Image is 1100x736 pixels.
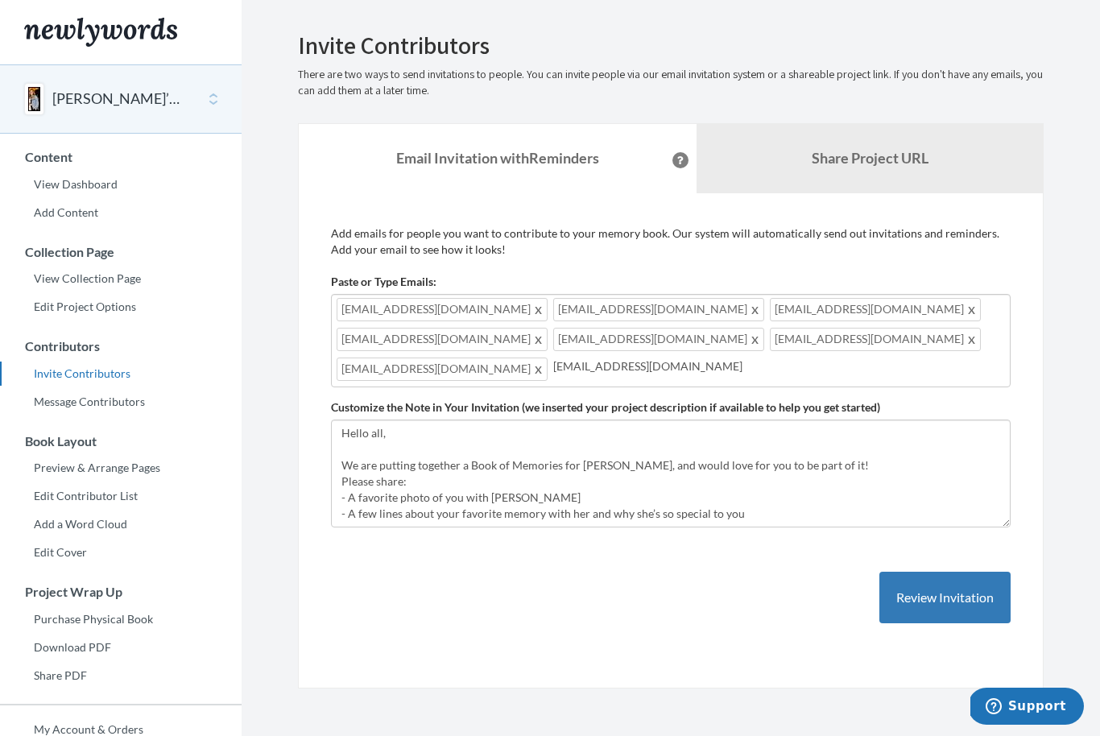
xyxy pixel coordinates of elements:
span: [EMAIL_ADDRESS][DOMAIN_NAME] [770,328,981,351]
p: There are two ways to send invitations to people. You can invite people via our email invitation ... [298,67,1044,99]
span: [EMAIL_ADDRESS][DOMAIN_NAME] [770,298,981,321]
h3: Content [1,150,242,164]
span: [EMAIL_ADDRESS][DOMAIN_NAME] [553,328,764,351]
span: [EMAIL_ADDRESS][DOMAIN_NAME] [337,298,548,321]
h3: Contributors [1,339,242,354]
button: Review Invitation [879,572,1011,624]
span: [EMAIL_ADDRESS][DOMAIN_NAME] [337,328,548,351]
textarea: Hello all, I’m putting together a Book of Memories for [PERSON_NAME], and I’d love for you to be ... [331,420,1011,527]
span: [EMAIL_ADDRESS][DOMAIN_NAME] [337,358,548,381]
h3: Collection Page [1,245,242,259]
button: [PERSON_NAME]’s 50th Birthday [52,89,183,110]
h2: Invite Contributors [298,32,1044,59]
label: Customize the Note in Your Invitation (we inserted your project description if available to help ... [331,399,880,416]
h3: Project Wrap Up [1,585,242,599]
p: Add emails for people you want to contribute to your memory book. Our system will automatically s... [331,225,1011,258]
input: Add contributor email(s) here... [553,358,1005,375]
b: Share Project URL [812,149,928,167]
img: Newlywords logo [24,18,177,47]
span: [EMAIL_ADDRESS][DOMAIN_NAME] [553,298,764,321]
h3: Book Layout [1,434,242,449]
label: Paste or Type Emails: [331,274,436,290]
iframe: Opens a widget where you can chat to one of our agents [970,688,1084,728]
strong: Email Invitation with Reminders [396,149,599,167]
